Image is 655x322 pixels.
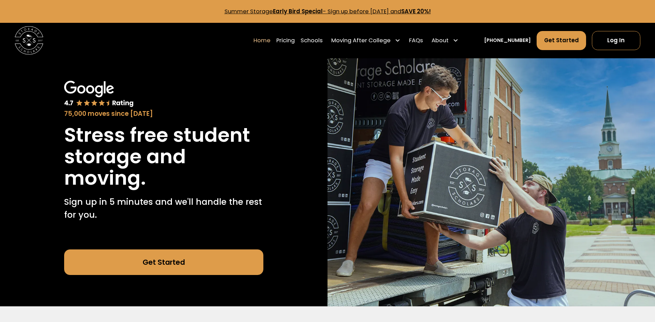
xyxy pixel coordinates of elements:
[64,109,263,119] div: 75,000 moves since [DATE]
[401,7,431,15] strong: SAVE 20%!
[327,58,655,306] img: Storage Scholars makes moving and storage easy.
[64,81,134,107] img: Google 4.7 star rating
[592,31,640,50] a: Log In
[64,196,263,221] p: Sign up in 5 minutes and we'll handle the rest for you.
[15,26,43,55] img: Storage Scholars main logo
[331,36,391,45] div: Moving After College
[224,7,431,15] a: Summer StorageEarly Bird Special- Sign up before [DATE] andSAVE 20%!
[64,249,263,275] a: Get Started
[64,124,263,189] h1: Stress free student storage and moving.
[301,31,323,50] a: Schools
[537,31,586,50] a: Get Started
[273,7,323,15] strong: Early Bird Special
[276,31,295,50] a: Pricing
[432,36,449,45] div: About
[253,31,271,50] a: Home
[409,31,423,50] a: FAQs
[484,37,531,44] a: [PHONE_NUMBER]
